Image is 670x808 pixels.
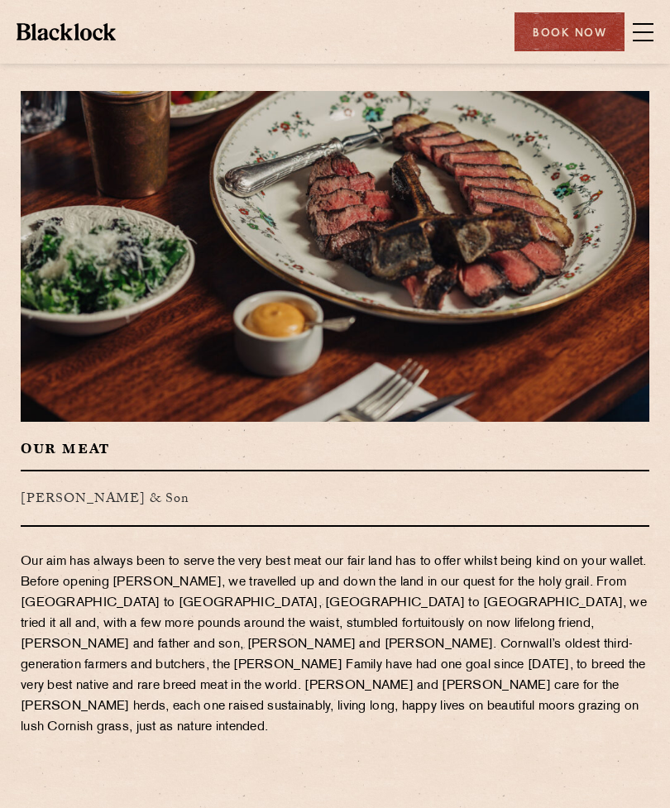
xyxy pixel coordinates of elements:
[17,23,116,40] img: BL_Textured_Logo-footer-cropped.svg
[21,91,649,422] img: Plate of Philip Warren steak on table with chips and sides
[21,440,649,457] h2: Our Meat
[21,552,649,738] p: Our aim has always been to serve the very best meat our fair land has to offer whilst being kind ...
[21,470,649,527] h3: [PERSON_NAME] & Son
[514,12,625,51] div: Book Now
